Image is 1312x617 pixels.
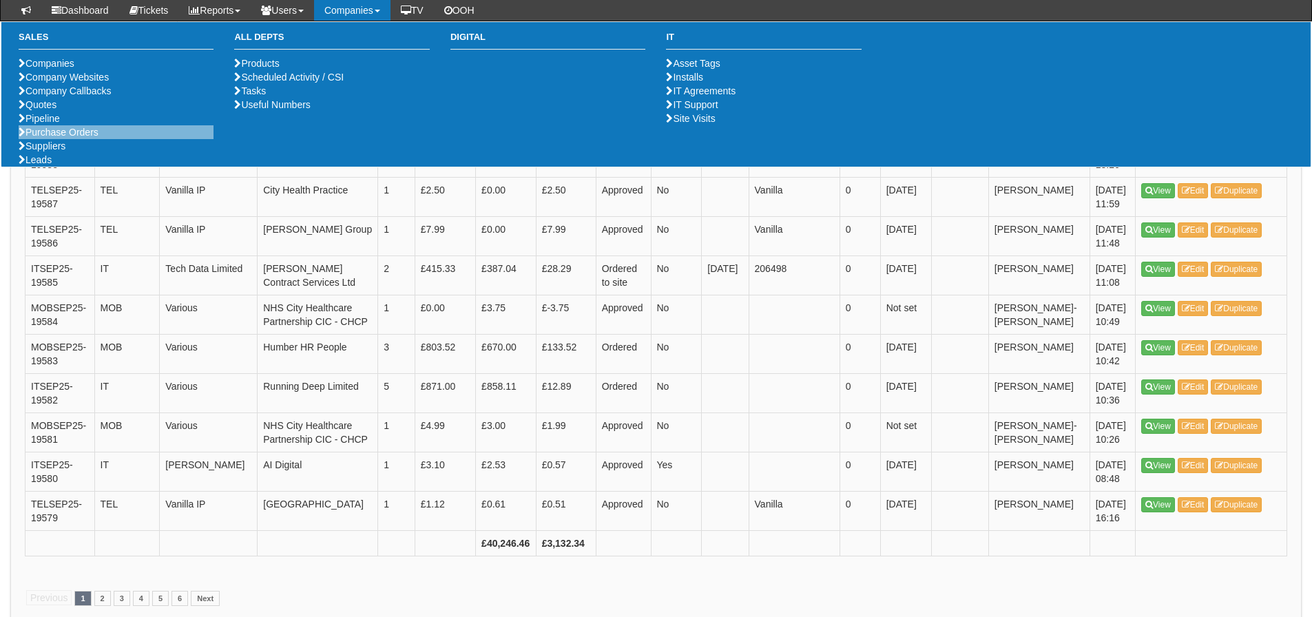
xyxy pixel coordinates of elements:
td: £3.75 [476,295,537,334]
td: No [651,373,702,412]
td: Ordered to site [596,255,651,295]
td: [PERSON_NAME]-[PERSON_NAME] [988,412,1090,452]
td: 0 [840,177,880,216]
td: 1 [378,295,415,334]
td: MOBSEP25-19581 [25,412,95,452]
a: Duplicate [1211,340,1262,355]
td: 0 [840,373,880,412]
td: [PERSON_NAME] Contract Services Ltd [258,255,378,295]
td: [PERSON_NAME] [988,373,1090,412]
td: [DATE] 08:48 [1090,452,1135,491]
td: [GEOGRAPHIC_DATA] [258,491,378,530]
td: £1.12 [415,491,475,530]
a: View [1141,183,1175,198]
a: View [1141,497,1175,512]
td: IT [94,255,160,295]
td: [DATE] 11:08 [1090,255,1135,295]
a: Useful Numbers [234,99,310,110]
td: 0 [840,334,880,373]
a: Installs [666,72,703,83]
td: Vanilla [749,491,840,530]
a: Edit [1178,183,1209,198]
a: IT Support [666,99,718,110]
td: [DATE] 10:49 [1090,295,1135,334]
td: Running Deep Limited [258,373,378,412]
a: Duplicate [1211,301,1262,316]
td: £2.50 [536,177,596,216]
td: £670.00 [476,334,537,373]
td: TELSEP25-19586 [25,216,95,255]
a: Site Visits [666,113,715,124]
td: £4.99 [415,412,475,452]
td: Vanilla IP [160,216,258,255]
a: View [1141,340,1175,355]
td: No [651,295,702,334]
td: £0.00 [476,216,537,255]
td: [DATE] [880,452,931,491]
a: Duplicate [1211,262,1262,277]
td: 5 [378,373,415,412]
a: 4 [133,591,149,606]
td: Not set [880,295,931,334]
h3: IT [666,32,861,50]
td: No [651,216,702,255]
td: £0.00 [476,177,537,216]
a: View [1141,458,1175,473]
td: AI Digital [258,452,378,491]
a: Purchase Orders [19,127,98,138]
a: Edit [1178,262,1209,277]
a: Duplicate [1211,222,1262,238]
td: 0 [840,452,880,491]
td: Approved [596,452,651,491]
td: MOBSEP25-19583 [25,334,95,373]
td: Not set [880,412,931,452]
td: 0 [840,491,880,530]
td: MOBSEP25-19584 [25,295,95,334]
td: TELSEP25-19579 [25,491,95,530]
td: Ordered [596,373,651,412]
a: Duplicate [1211,497,1262,512]
td: IT [94,373,160,412]
td: ITSEP25-19582 [25,373,95,412]
td: 0 [840,412,880,452]
td: NHS City Healthcare Partnership CIC - CHCP [258,295,378,334]
td: City Health Practice [258,177,378,216]
td: Various [160,295,258,334]
a: Leads [19,154,52,165]
td: IT [94,452,160,491]
td: [DATE] 10:36 [1090,373,1135,412]
td: [PERSON_NAME] [988,216,1090,255]
td: [PERSON_NAME] [988,452,1090,491]
td: £2.50 [415,177,475,216]
td: [PERSON_NAME] [988,334,1090,373]
td: MOB [94,334,160,373]
a: IT Agreements [666,85,736,96]
td: [PERSON_NAME] [988,255,1090,295]
td: No [651,334,702,373]
a: Scheduled Activity / CSI [234,72,344,83]
td: [DATE] [880,334,931,373]
td: 2 [378,255,415,295]
a: Duplicate [1211,419,1262,434]
td: £1.99 [536,412,596,452]
a: Duplicate [1211,183,1262,198]
td: [PERSON_NAME] [988,491,1090,530]
a: Edit [1178,458,1209,473]
td: TEL [94,177,160,216]
span: Previous [26,590,72,605]
td: No [651,491,702,530]
td: £0.00 [415,295,475,334]
a: 5 [152,591,169,606]
td: Various [160,334,258,373]
td: [DATE] [880,491,931,530]
td: No [651,412,702,452]
a: Pipeline [19,113,60,124]
td: 3 [378,334,415,373]
th: £40,246.46 [476,530,537,556]
a: View [1141,262,1175,277]
td: Approved [596,295,651,334]
th: £3,132.34 [536,530,596,556]
td: Yes [651,452,702,491]
td: Approved [596,412,651,452]
a: Products [234,58,279,69]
